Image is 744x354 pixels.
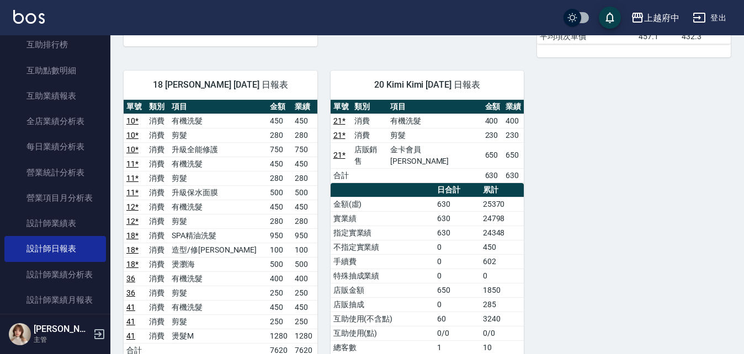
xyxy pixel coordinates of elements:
td: 250 [292,314,317,329]
td: 有機洗髮 [169,200,267,214]
td: 實業績 [331,211,434,226]
td: 店販金額 [331,283,434,297]
a: 全店業績分析表 [4,109,106,134]
td: 500 [292,257,317,271]
td: 0 [480,269,524,283]
a: 41 [126,331,135,340]
a: 41 [126,303,135,312]
td: 500 [267,185,292,200]
td: 450 [267,300,292,314]
td: 630 [503,168,524,183]
td: 升級全能修護 [169,142,267,157]
th: 單號 [331,100,352,114]
td: 有機洗髮 [169,271,267,286]
td: 消費 [146,200,169,214]
a: 設計師業績分析表 [4,262,106,287]
td: SPA精油洗髮 [169,228,267,243]
th: 日合計 [434,183,480,197]
td: 0/0 [480,326,524,340]
td: 450 [292,157,317,171]
td: 剪髮 [387,128,482,142]
th: 項目 [169,100,267,114]
td: 剪髮 [169,128,267,142]
td: 0 [434,240,480,254]
td: 280 [267,128,292,142]
td: 280 [292,128,317,142]
td: 0 [434,297,480,312]
td: 630 [482,168,503,183]
td: 450 [292,114,317,128]
button: 登出 [688,8,731,28]
td: 有機洗髮 [387,114,482,128]
td: 店販抽成 [331,297,434,312]
a: 營業統計分析表 [4,160,106,185]
td: 不指定實業績 [331,240,434,254]
td: 457.1 [636,29,679,44]
button: save [599,7,621,29]
td: 剪髮 [169,214,267,228]
td: 0 [434,254,480,269]
td: 400 [503,114,524,128]
td: 消費 [146,286,169,300]
td: 金卡會員[PERSON_NAME] [387,142,482,168]
td: 燙瀏海 [169,257,267,271]
td: 750 [267,142,292,157]
a: 36 [126,274,135,283]
td: 230 [503,128,524,142]
td: 24798 [480,211,524,226]
td: 950 [292,228,317,243]
td: 0/0 [434,326,480,340]
a: 營業項目月分析表 [4,185,106,211]
td: 432.3 [679,29,731,44]
td: 消費 [146,185,169,200]
td: 消費 [146,114,169,128]
td: 250 [267,286,292,300]
td: 消費 [146,329,169,343]
td: 升級保水面膜 [169,185,267,200]
td: 燙髮M [169,329,267,343]
td: 0 [434,269,480,283]
td: 互助使用(不含點) [331,312,434,326]
td: 消費 [352,128,387,142]
span: 20 Kimi Kimi [DATE] 日報表 [344,79,511,90]
td: 500 [267,257,292,271]
td: 剪髮 [169,171,267,185]
a: 41 [126,317,135,326]
td: 450 [292,200,317,214]
td: 店販銷售 [352,142,387,168]
th: 金額 [482,100,503,114]
th: 累計 [480,183,524,197]
td: 100 [267,243,292,257]
td: 280 [292,171,317,185]
td: 特殊抽成業績 [331,269,434,283]
h5: [PERSON_NAME] [34,324,90,335]
td: 450 [267,157,292,171]
th: 類別 [146,100,169,114]
td: 消費 [146,157,169,171]
td: 消費 [146,300,169,314]
td: 造型/修[PERSON_NAME] [169,243,267,257]
td: 450 [480,240,524,254]
td: 750 [292,142,317,157]
td: 250 [292,286,317,300]
td: 630 [434,226,480,240]
a: 設計師抽成報表 [4,313,106,338]
td: 剪髮 [169,314,267,329]
td: 650 [503,142,524,168]
td: 合計 [331,168,352,183]
td: 1850 [480,283,524,297]
td: 互助使用(點) [331,326,434,340]
td: 230 [482,128,503,142]
td: 有機洗髮 [169,114,267,128]
td: 平均項次單價 [537,29,635,44]
td: 280 [267,171,292,185]
div: 上越府中 [644,11,679,25]
a: 互助業績報表 [4,83,106,109]
th: 項目 [387,100,482,114]
td: 3240 [480,312,524,326]
a: 設計師日報表 [4,236,106,261]
td: 25370 [480,197,524,211]
td: 630 [434,211,480,226]
td: 602 [480,254,524,269]
td: 650 [482,142,503,168]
